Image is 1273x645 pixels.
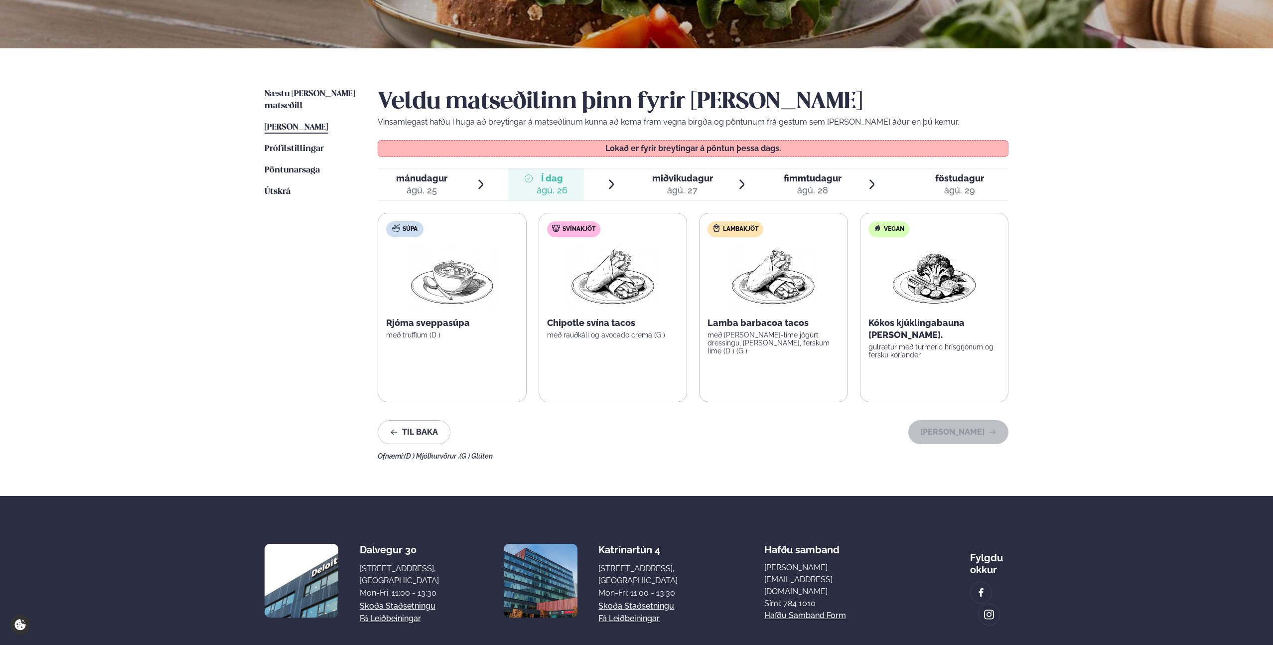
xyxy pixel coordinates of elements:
[652,184,713,196] div: ágú. 27
[764,536,840,556] span: Hafðu samband
[784,173,842,183] span: fimmtudagur
[378,88,1008,116] h2: Veldu matseðilinn þinn fyrir [PERSON_NAME]
[723,225,758,233] span: Lambakjöt
[873,224,881,232] img: Vegan.svg
[265,164,320,176] a: Pöntunarsaga
[265,145,324,153] span: Prófílstillingar
[935,184,984,196] div: ágú. 29
[552,224,560,232] img: pork.svg
[360,563,439,587] div: [STREET_ADDRESS], [GEOGRAPHIC_DATA]
[784,184,842,196] div: ágú. 28
[403,225,418,233] span: Súpa
[652,173,713,183] span: miðvikudagur
[360,587,439,599] div: Mon-Fri: 11:00 - 13:30
[707,331,840,355] p: með [PERSON_NAME]-lime jógúrt dressingu, [PERSON_NAME], ferskum lime (D ) (G )
[884,225,904,233] span: Vegan
[265,186,290,198] a: Útskrá
[360,613,421,625] a: Fá leiðbeiningar
[598,600,674,612] a: Skoða staðsetningu
[408,245,496,309] img: Soup.png
[386,331,518,339] p: með trufflum (D )
[890,245,978,309] img: Vegan.png
[504,544,577,618] img: image alt
[392,224,400,232] img: soup.svg
[386,317,518,329] p: Rjóma sveppasúpa
[265,88,358,112] a: Næstu [PERSON_NAME] matseðill
[598,587,678,599] div: Mon-Fri: 11:00 - 13:30
[569,245,657,309] img: Wraps.png
[459,452,493,460] span: (G ) Glúten
[707,317,840,329] p: Lamba barbacoa tacos
[378,452,1008,460] div: Ofnæmi:
[984,609,994,621] img: image alt
[265,143,324,155] a: Prófílstillingar
[563,225,595,233] span: Svínakjöt
[979,604,999,625] a: image alt
[976,587,987,599] img: image alt
[396,184,447,196] div: ágú. 25
[729,245,817,309] img: Wraps.png
[265,123,328,132] span: [PERSON_NAME]
[971,582,991,603] a: image alt
[537,184,567,196] div: ágú. 26
[404,452,459,460] span: (D ) Mjólkurvörur ,
[598,563,678,587] div: [STREET_ADDRESS], [GEOGRAPHIC_DATA]
[265,90,355,110] span: Næstu [PERSON_NAME] matseðill
[265,166,320,174] span: Pöntunarsaga
[598,613,660,625] a: Fá leiðbeiningar
[378,420,450,444] button: Til baka
[598,544,678,556] div: Katrínartún 4
[712,224,720,232] img: Lamb.svg
[764,610,846,622] a: Hafðu samband form
[547,317,679,329] p: Chipotle svína tacos
[265,122,328,134] a: [PERSON_NAME]
[764,598,884,610] p: Sími: 784 1010
[10,615,30,635] a: Cookie settings
[396,173,447,183] span: mánudagur
[265,544,338,618] img: image alt
[547,331,679,339] p: með rauðkáli og avocado crema (G )
[537,172,567,184] span: Í dag
[970,544,1008,576] div: Fylgdu okkur
[868,343,1000,359] p: gulrætur með turmeric hrísgrjónum og fersku kóríander
[764,562,884,598] a: [PERSON_NAME][EMAIL_ADDRESS][DOMAIN_NAME]
[265,187,290,196] span: Útskrá
[868,317,1000,341] p: Kókos kjúklingabauna [PERSON_NAME].
[360,600,435,612] a: Skoða staðsetningu
[935,173,984,183] span: föstudagur
[360,544,439,556] div: Dalvegur 30
[388,145,998,153] p: Lokað er fyrir breytingar á pöntun þessa dags.
[378,116,1008,128] p: Vinsamlegast hafðu í huga að breytingar á matseðlinum kunna að koma fram vegna birgða og pöntunum...
[908,420,1008,444] button: [PERSON_NAME]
